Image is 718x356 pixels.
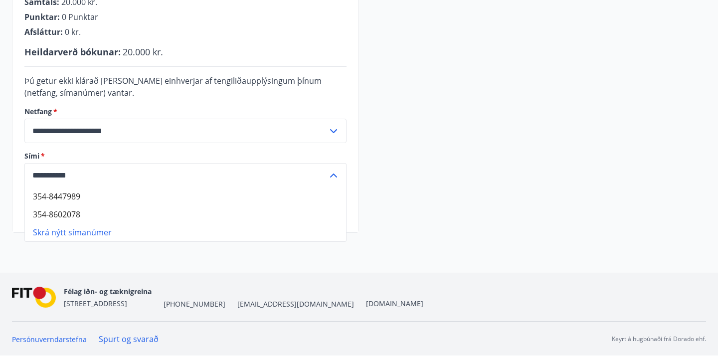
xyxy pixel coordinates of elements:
span: Punktar : [24,11,60,22]
label: Netfang [24,107,347,117]
img: FPQVkF9lTnNbbaRSFyT17YYeljoOGk5m51IhT0bO.png [12,287,56,308]
span: [EMAIL_ADDRESS][DOMAIN_NAME] [237,299,354,309]
span: Heildarverð bókunar : [24,46,121,58]
a: [DOMAIN_NAME] [366,299,423,308]
span: Afsláttur : [24,26,63,37]
label: Sími [24,151,347,161]
li: 354-8602078 [25,205,346,223]
span: Þú getur ekki klárað [PERSON_NAME] einhverjar af tengiliðaupplýsingum þínum (netfang, símanúmer) ... [24,75,322,98]
span: [STREET_ADDRESS] [64,299,127,308]
span: 0 Punktar [62,11,98,22]
a: Spurt og svarað [99,334,159,345]
span: 20.000 kr. [123,46,163,58]
span: Félag iðn- og tæknigreina [64,287,152,296]
p: Keyrt á hugbúnaði frá Dorado ehf. [612,335,706,344]
li: 354-8447989 [25,187,346,205]
a: Persónuverndarstefna [12,335,87,344]
span: 0 kr. [65,26,81,37]
span: [PHONE_NUMBER] [164,299,225,309]
li: Skrá nýtt símanúmer [25,223,346,241]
